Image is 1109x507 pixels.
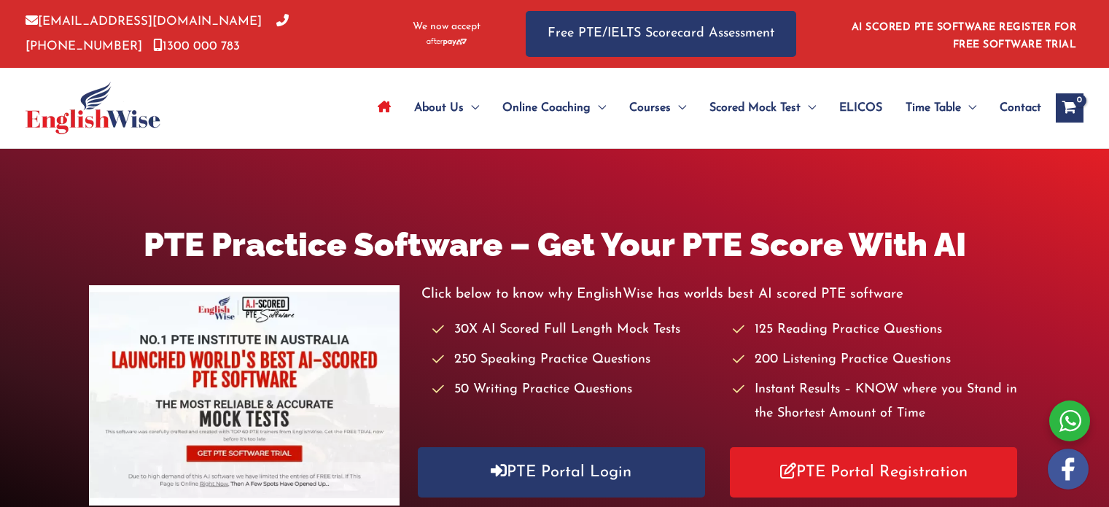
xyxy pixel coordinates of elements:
h1: PTE Practice Software – Get Your PTE Score With AI [89,222,1021,268]
a: Online CoachingMenu Toggle [491,82,618,133]
a: [EMAIL_ADDRESS][DOMAIN_NAME] [26,15,262,28]
span: ELICOS [839,82,882,133]
span: About Us [414,82,464,133]
li: Instant Results – KNOW where you Stand in the Shortest Amount of Time [733,378,1020,427]
a: PTE Portal Registration [730,447,1017,498]
aside: Header Widget 1 [843,10,1083,58]
a: Time TableMenu Toggle [894,82,988,133]
span: Menu Toggle [464,82,479,133]
li: 50 Writing Practice Questions [432,378,720,402]
a: Free PTE/IELTS Scorecard Assessment [526,11,796,57]
span: Menu Toggle [961,82,976,133]
li: 250 Speaking Practice Questions [432,348,720,372]
a: Scored Mock TestMenu Toggle [698,82,828,133]
span: Courses [629,82,671,133]
a: PTE Portal Login [418,447,705,498]
a: [PHONE_NUMBER] [26,15,289,52]
span: Menu Toggle [671,82,686,133]
span: Contact [1000,82,1041,133]
span: Menu Toggle [591,82,606,133]
li: 30X AI Scored Full Length Mock Tests [432,318,720,342]
img: pte-institute-main [89,285,400,506]
li: 125 Reading Practice Questions [733,318,1020,342]
span: We now accept [413,20,480,34]
a: ELICOS [828,82,894,133]
span: Menu Toggle [801,82,816,133]
li: 200 Listening Practice Questions [733,348,1020,372]
a: Contact [988,82,1041,133]
img: white-facebook.png [1048,449,1089,489]
img: Afterpay-Logo [427,38,467,46]
a: AI SCORED PTE SOFTWARE REGISTER FOR FREE SOFTWARE TRIAL [852,22,1077,50]
p: Click below to know why EnglishWise has worlds best AI scored PTE software [421,282,1021,306]
a: View Shopping Cart, empty [1056,93,1083,123]
a: CoursesMenu Toggle [618,82,698,133]
img: cropped-ew-logo [26,82,160,134]
span: Scored Mock Test [709,82,801,133]
span: Time Table [906,82,961,133]
nav: Site Navigation: Main Menu [366,82,1041,133]
span: Online Coaching [502,82,591,133]
a: 1300 000 783 [153,40,240,53]
a: About UsMenu Toggle [402,82,491,133]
